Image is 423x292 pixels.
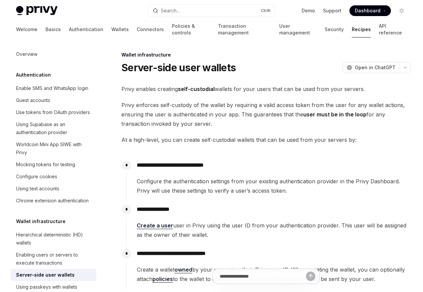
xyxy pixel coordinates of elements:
[323,7,341,14] a: Support
[137,177,411,195] span: Configure the authentication settings from your existing authentication provider in the Privy Das...
[16,161,75,169] div: Mocking tokens for testing
[16,6,58,15] img: light logo
[303,111,366,118] strong: user must be in the loop
[355,7,381,14] span: Dashboard
[148,5,275,17] button: Search...CtrlK
[11,106,96,118] a: Use tokens from OAuth providers
[16,231,92,247] div: Hierarchical deterministic (HD) wallets
[11,82,96,94] a: Enable SMS and WhatsApp login
[16,197,89,205] div: Chrome extension authentication
[379,21,407,37] a: API reference
[11,94,96,106] a: Guest accounts
[11,118,96,138] a: Using Supabase as an authentication provider
[342,62,400,73] button: Open in ChatGPT
[16,21,37,37] a: Welcome
[16,271,75,279] div: Server-side user wallets
[69,21,103,37] a: Authentication
[16,108,90,116] div: Use tokens from OAuth providers
[261,8,271,13] span: Ctrl K
[172,21,210,37] a: Policies & controls
[161,7,180,15] div: Search...
[16,140,92,157] div: Worldcoin Mini App SIWE with Privy
[11,195,96,207] a: Chrome extension authentication
[302,7,315,14] a: Demo
[11,171,96,183] a: Configure cookies
[137,221,411,239] span: user in Privy using the user ID from your authentication provider. This user will be assigned as ...
[137,222,173,229] a: Create a user
[16,283,77,291] div: Using passkeys with wallets
[121,100,411,128] span: Privy enforces self-custody of the wallet by requiring a valid access token from the user for any...
[137,265,411,284] span: Create a wallet by your user using their Privy user ID. When creating the wallet, you can optiona...
[325,21,344,37] a: Security
[16,251,92,267] div: Enabling users or servers to execute transactions
[16,120,92,136] div: Using Supabase as an authentication provider
[178,86,215,92] strong: self-custodial
[11,249,96,269] a: Enabling users or servers to execute transactions
[121,135,411,144] span: At a high-level, you can create self-custodial wallets that can be used from your servers by:
[11,48,96,60] a: Overview
[121,52,411,58] div: Wallet infrastructure
[11,159,96,171] a: Mocking tokens for testing
[16,217,66,225] h5: Wallet infrastructure
[11,229,96,249] a: Hierarchical deterministic (HD) wallets
[175,266,192,273] a: owned
[137,21,164,37] a: Connectors
[349,5,391,16] a: Dashboard
[11,269,96,281] a: Server-side user wallets
[11,183,96,195] a: Using test accounts
[16,84,88,92] div: Enable SMS and WhatsApp login
[45,21,61,37] a: Basics
[306,272,315,281] button: Send message
[121,62,236,74] h1: Server-side user wallets
[11,138,96,159] a: Worldcoin Mini App SIWE with Privy
[16,71,51,79] h5: Authentication
[220,269,306,284] input: Ask a question...
[355,64,396,71] span: Open in ChatGPT
[16,173,57,181] div: Configure cookies
[16,96,50,104] div: Guest accounts
[218,21,271,37] a: Transaction management
[396,5,407,16] button: Toggle dark mode
[121,84,411,94] span: Privy enables creating wallets for your users that can be used from your servers.
[16,50,37,58] div: Overview
[352,21,371,37] a: Recipes
[279,21,317,37] a: User management
[16,185,59,193] div: Using test accounts
[111,21,129,37] a: Wallets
